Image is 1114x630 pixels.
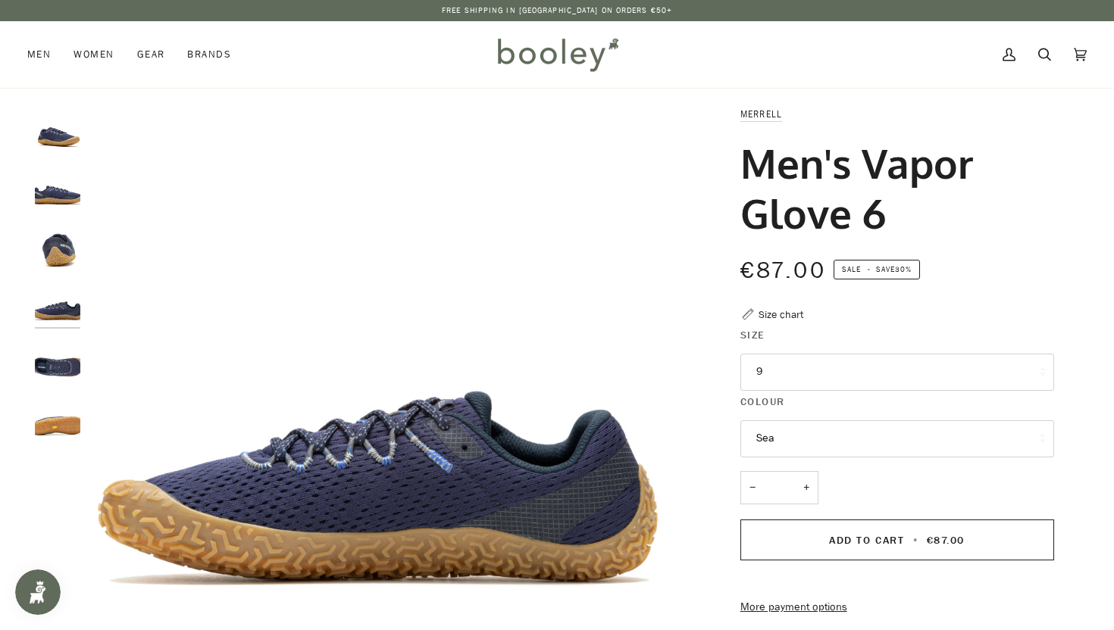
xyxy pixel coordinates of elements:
span: €87.00 [927,533,965,547]
button: Sea [740,420,1054,457]
button: − [740,471,765,505]
span: €87.00 [740,255,826,286]
span: Colour [740,394,785,410]
button: 9 [740,354,1054,391]
span: Add to Cart [829,533,904,547]
span: Sale [842,264,861,275]
h1: Men's Vapor Glove 6 [740,138,1043,238]
div: Size chart [759,307,803,323]
em: • [863,264,875,275]
img: Merrell Men's Vapor Glove 6 Sea - Booley Galway [35,338,80,384]
a: Women [62,21,125,88]
span: • [909,533,923,547]
span: Save [834,260,920,279]
button: + [794,471,818,505]
span: Women [74,47,114,62]
iframe: Button to open loyalty program pop-up [15,569,61,615]
span: Brands [187,47,231,62]
a: More payment options [740,599,1054,616]
img: Booley [491,33,624,76]
a: Gear [126,21,177,88]
span: Size [740,327,765,343]
span: Gear [137,47,165,62]
span: Men [27,47,51,62]
img: Merrell Men's Vapor Glove 6 Sea - Booley Galway [35,222,80,267]
p: Free Shipping in [GEOGRAPHIC_DATA] on Orders €50+ [442,5,672,17]
button: Add to Cart • €87.00 [740,519,1054,560]
a: Men [27,21,62,88]
input: Quantity [740,471,818,505]
img: Merrell Men's Vapor Glove 6 Sea - Booley Galway [35,164,80,210]
a: Merrell [740,108,783,120]
span: 30% [895,264,912,275]
img: Merrell Men's Vapor Glove 6 Sea - Booley Galway [35,280,80,326]
a: Brands [176,21,243,88]
img: Merrell Men's Vapor Glove 6 Sea - Booley Galway [35,396,80,441]
img: Merrell Men's Vapor Glove 6 Sea - Booley Galway [35,106,80,151]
